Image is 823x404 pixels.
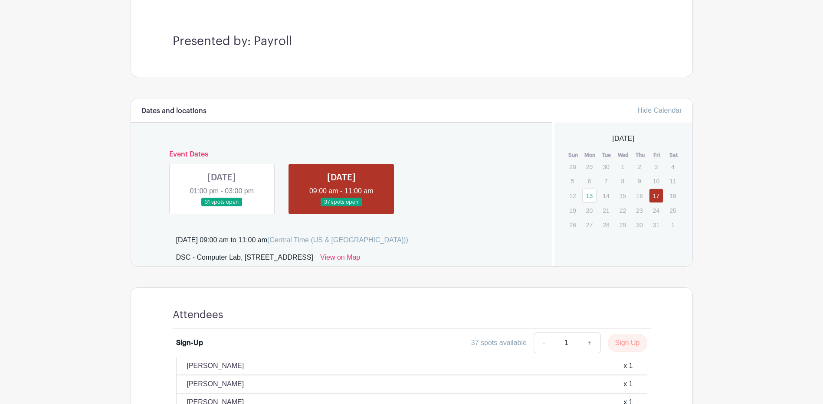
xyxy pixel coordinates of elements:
[632,160,646,173] p: 2
[665,151,682,160] th: Sat
[162,150,521,159] h6: Event Dates
[616,218,630,231] p: 29
[579,332,600,353] a: +
[173,34,651,49] h3: Presented by: Payroll
[637,107,682,114] a: Hide Calendar
[141,107,207,115] h6: Dates and locations
[649,160,663,173] p: 3
[649,151,666,160] th: Fri
[599,160,613,173] p: 30
[666,189,680,202] p: 18
[616,204,630,217] p: 22
[582,151,599,160] th: Mon
[616,160,630,173] p: 1
[666,174,680,188] p: 11
[176,235,408,245] div: [DATE] 09:00 am to 11:00 am
[616,174,630,188] p: 8
[582,174,597,188] p: 6
[649,204,663,217] p: 24
[267,236,408,244] span: (Central Time (US & [GEOGRAPHIC_DATA]))
[320,252,360,266] a: View on Map
[176,252,314,266] div: DSC - Computer Lab, [STREET_ADDRESS]
[666,218,680,231] p: 1
[599,189,613,202] p: 14
[582,189,597,203] a: 13
[599,174,613,188] p: 7
[608,334,647,352] button: Sign Up
[632,189,646,202] p: 16
[565,204,580,217] p: 19
[565,151,582,160] th: Sun
[582,160,597,173] p: 29
[666,204,680,217] p: 25
[613,134,634,144] span: [DATE]
[565,174,580,188] p: 5
[582,204,597,217] p: 20
[623,379,633,389] div: x 1
[616,189,630,202] p: 15
[471,338,527,348] div: 37 spots available
[632,218,646,231] p: 30
[666,160,680,173] p: 4
[565,189,580,202] p: 12
[615,151,632,160] th: Wed
[565,160,580,173] p: 28
[649,218,663,231] p: 31
[598,151,615,160] th: Tue
[599,204,613,217] p: 21
[632,174,646,188] p: 9
[187,379,244,389] p: [PERSON_NAME]
[187,361,244,371] p: [PERSON_NAME]
[565,218,580,231] p: 26
[176,338,203,348] div: Sign-Up
[632,204,646,217] p: 23
[173,309,223,321] h4: Attendees
[623,361,633,371] div: x 1
[649,189,663,203] a: 17
[582,218,597,231] p: 27
[632,151,649,160] th: Thu
[649,174,663,188] p: 10
[599,218,613,231] p: 28
[534,332,554,353] a: -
